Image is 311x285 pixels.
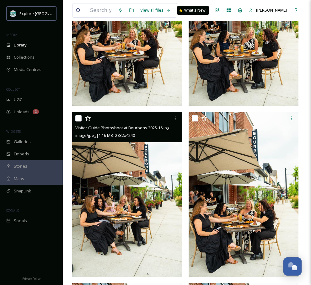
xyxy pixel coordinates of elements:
[22,277,40,281] span: Privacy Policy
[75,132,135,138] span: image/jpeg | 1.16 MB | 2832 x 4240
[14,151,29,157] span: Embeds
[33,109,39,114] div: 2
[75,125,169,131] span: Visitor Guide Photoshoot at Bourbons 2025-16.jpg
[137,4,174,16] a: View all files
[22,274,40,282] a: Privacy Policy
[246,4,290,16] a: [PERSON_NAME]
[14,97,22,103] span: UGC
[189,112,299,277] img: Visitor Guide Photoshoot at Bourbons 2025-18.jpg
[14,42,26,48] span: Library
[14,218,27,224] span: Socials
[14,54,35,60] span: Collections
[14,188,31,194] span: SnapLink
[14,109,29,115] span: Uploads
[87,3,115,17] input: Search your library
[14,139,31,145] span: Galleries
[10,10,16,17] img: 67e7af72-b6c8-455a-acf8-98e6fe1b68aa.avif
[256,7,287,13] span: [PERSON_NAME]
[19,10,106,16] span: Explore [GEOGRAPHIC_DATA][PERSON_NAME]
[6,32,17,37] span: MEDIA
[177,6,209,15] a: What's New
[14,176,24,182] span: Maps
[14,67,41,73] span: Media Centres
[6,208,19,213] span: SOCIALS
[6,87,20,92] span: COLLECT
[6,129,21,134] span: WIDGETS
[14,163,27,169] span: Stories
[283,257,302,276] button: Open Chat
[72,112,182,277] img: Visitor Guide Photoshoot at Bourbons 2025-16.jpg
